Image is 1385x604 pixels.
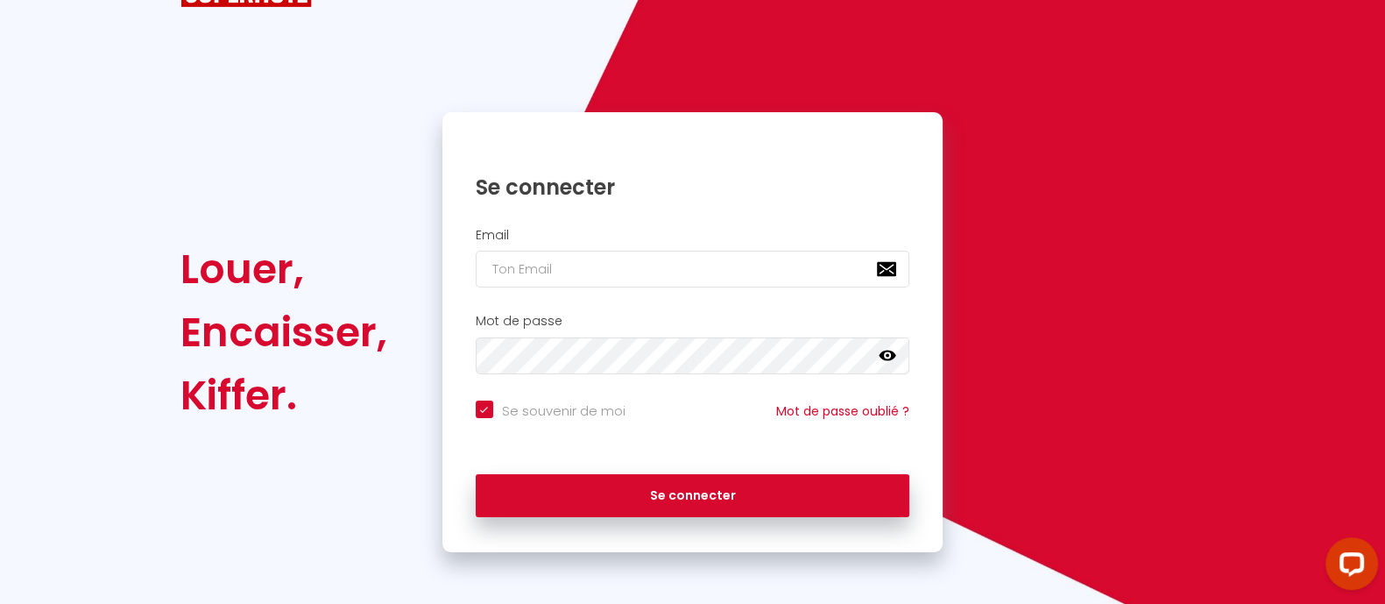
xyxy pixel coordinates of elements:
[180,301,387,364] div: Encaisser,
[476,251,910,288] input: Ton Email
[476,474,910,518] button: Se connecter
[476,174,910,201] h1: Se connecter
[180,238,387,301] div: Louer,
[1311,530,1385,604] iframe: LiveChat chat widget
[180,364,387,427] div: Kiffer.
[476,228,910,243] h2: Email
[476,314,910,329] h2: Mot de passe
[776,402,909,420] a: Mot de passe oublié ?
